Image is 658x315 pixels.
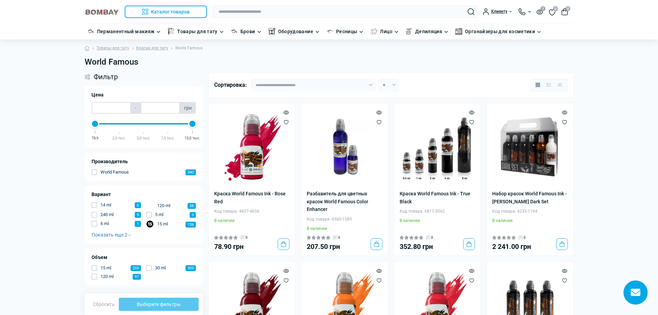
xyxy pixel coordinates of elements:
[214,190,290,205] a: Краска World Famous Ink - Rose Red
[146,265,196,271] button: 30 ml 305
[231,28,238,35] img: Брови
[400,243,475,250] div: 352.80 грн
[380,28,392,35] a: Лицо
[376,278,382,283] button: Wishlist
[85,39,574,57] nav: breadcrumb
[431,235,433,240] span: 0
[137,135,151,141] div: 5,0 тыс.
[284,278,289,283] button: Wishlist
[188,203,196,209] span: 58
[133,274,141,280] span: 97
[545,82,552,89] button: List view
[112,135,126,141] div: 2,5 тыс.
[92,202,141,209] button: 14 ml 6
[119,298,199,311] button: Выберите фильтры
[214,81,251,90] div: Сортировка:
[92,91,104,99] span: Цена
[92,191,111,198] span: Вариант
[184,135,200,141] div: 10,0 тыс.
[185,265,196,271] span: 305
[565,6,570,11] span: 0
[101,265,111,271] span: 15 ml
[131,265,141,271] span: 255
[406,28,412,35] img: Депиляция
[240,28,255,35] a: Брови
[155,265,166,271] span: 30 ml
[492,243,568,250] div: 2 241.00 грн
[157,202,170,209] span: 120 ml
[177,28,217,35] a: Товары для тату
[180,102,196,114] span: грн
[307,190,382,213] a: Разбавитель для цветных красок World Famous Color Enhancer
[92,231,132,238] button: Показать еще 2
[534,82,541,89] button: Grid view
[376,119,382,125] button: Wishlist
[135,202,141,208] span: 6
[284,268,289,274] button: Quick view
[468,8,475,15] button: Search
[92,211,141,218] button: 240 ml 9
[326,28,333,35] img: Ресницы
[556,238,568,250] button: To cart
[92,254,107,261] span: Объем
[135,221,141,227] span: 1
[492,217,568,224] div: В наличии
[141,102,180,114] input: Цена
[524,235,526,240] span: 0
[562,268,567,274] button: Quick view
[136,45,168,52] a: Краски для тату
[125,6,207,18] button: Каталог товаров
[307,216,382,223] div: Код товара: 4360-1585
[92,273,141,280] button: 120 ml 97
[214,208,290,215] div: Код товара: 4657-4656
[189,120,197,128] div: Max
[278,28,313,35] a: Оборудование
[284,110,289,115] button: Quick view
[101,273,114,280] span: 120 ml
[146,220,196,228] button: 15 ml 136
[469,278,474,283] button: Wishlist
[190,212,196,218] span: 3
[92,102,131,114] input: Цена
[338,235,340,240] span: 0
[89,299,119,310] button: Сбросить
[92,169,196,176] button: World Famous 340
[85,73,203,81] div: Фильтр
[92,135,98,141] div: 78,9
[370,28,377,35] img: Лицо
[371,238,382,250] button: To cart
[131,102,141,114] span: -
[562,119,567,125] button: Wishlist
[101,169,129,176] span: World Famous
[278,238,289,250] button: To cart
[541,6,545,11] span: 1
[146,211,196,218] button: 5 ml 3
[562,110,567,115] button: Quick view
[185,222,196,228] span: 136
[91,120,99,128] div: Min
[214,109,290,185] img: Краска World Famous Ink - Rose Red
[307,109,382,185] img: Разбавитель для цветных красок World Famous Color Enhancer
[85,9,119,15] img: BOMBAY
[155,211,163,218] span: 5 ml
[284,119,289,125] button: Wishlist
[185,169,196,175] span: 340
[251,79,375,91] select: Sort select
[562,278,567,283] button: Wishlist
[168,45,203,52] li: World Famous
[561,8,568,15] button: 0
[415,28,442,35] a: Депиляция
[214,217,290,224] div: В наличии
[101,220,109,227] span: 6 ml
[469,119,474,125] button: Wishlist
[336,28,357,35] a: Ресницы
[492,190,568,205] a: Набор красок World Famous Ink - [PERSON_NAME] Dark Set
[146,202,196,209] button: 120 ml 58
[492,208,568,215] div: Код товара: 4233-1194
[92,158,128,165] span: Производитель
[85,57,574,67] h1: World Famous
[246,235,248,240] span: 0
[92,265,141,271] button: 15 ml 255
[400,109,475,185] img: Краска World Famous Ink - True Black
[161,135,175,141] div: 7,5 тыс.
